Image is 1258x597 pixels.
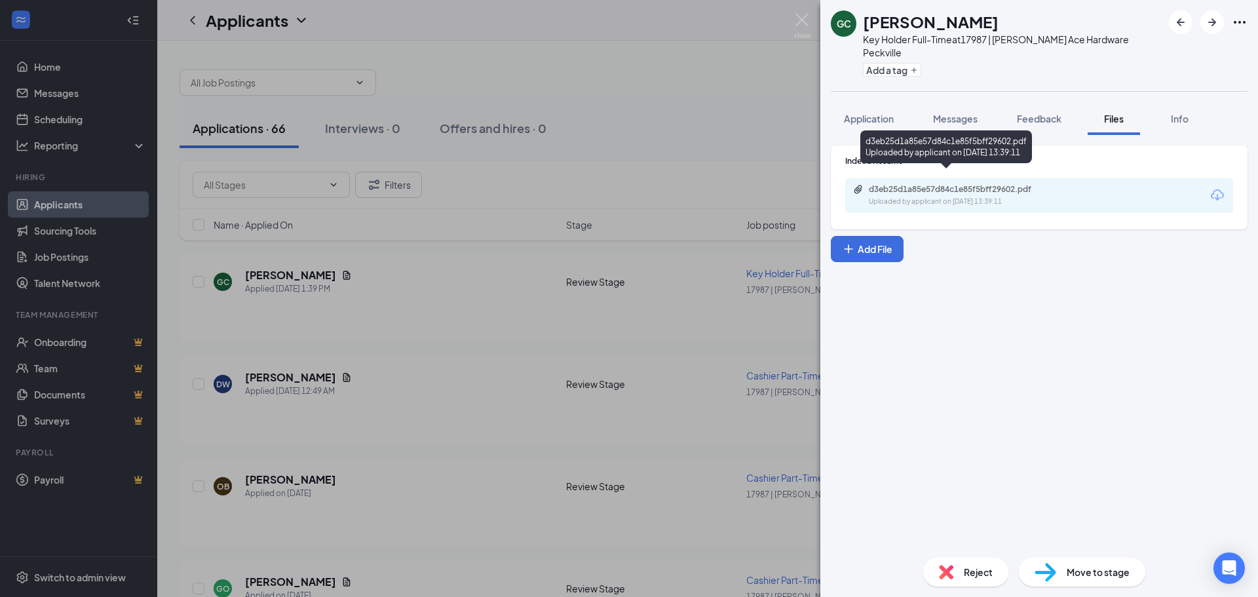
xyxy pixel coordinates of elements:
[869,184,1052,195] div: d3eb25d1a85e57d84c1e85f5bff29602.pdf
[844,113,894,125] span: Application
[860,130,1032,163] div: d3eb25d1a85e57d84c1e85f5bff29602.pdf Uploaded by applicant on [DATE] 13:39:11
[853,184,1065,207] a: Paperclipd3eb25d1a85e57d84c1e85f5bff29602.pdfUploaded by applicant on [DATE] 13:39:11
[1213,552,1245,584] div: Open Intercom Messenger
[1169,10,1192,34] button: ArrowLeftNew
[863,63,921,77] button: PlusAdd a tag
[1171,113,1189,125] span: Info
[1173,14,1189,30] svg: ArrowLeftNew
[1232,14,1248,30] svg: Ellipses
[842,242,855,256] svg: Plus
[1017,113,1061,125] span: Feedback
[1104,113,1124,125] span: Files
[863,10,999,33] h1: [PERSON_NAME]
[910,66,918,74] svg: Plus
[964,565,993,579] span: Reject
[853,184,864,195] svg: Paperclip
[863,33,1162,59] div: Key Holder Full-Time at 17987 | [PERSON_NAME] Ace Hardware Peckville
[831,236,904,262] button: Add FilePlus
[1200,10,1224,34] button: ArrowRight
[1204,14,1220,30] svg: ArrowRight
[837,17,851,30] div: GC
[1067,565,1130,579] span: Move to stage
[933,113,978,125] span: Messages
[845,155,1233,166] div: Indeed Resume
[869,197,1065,207] div: Uploaded by applicant on [DATE] 13:39:11
[1210,187,1225,203] svg: Download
